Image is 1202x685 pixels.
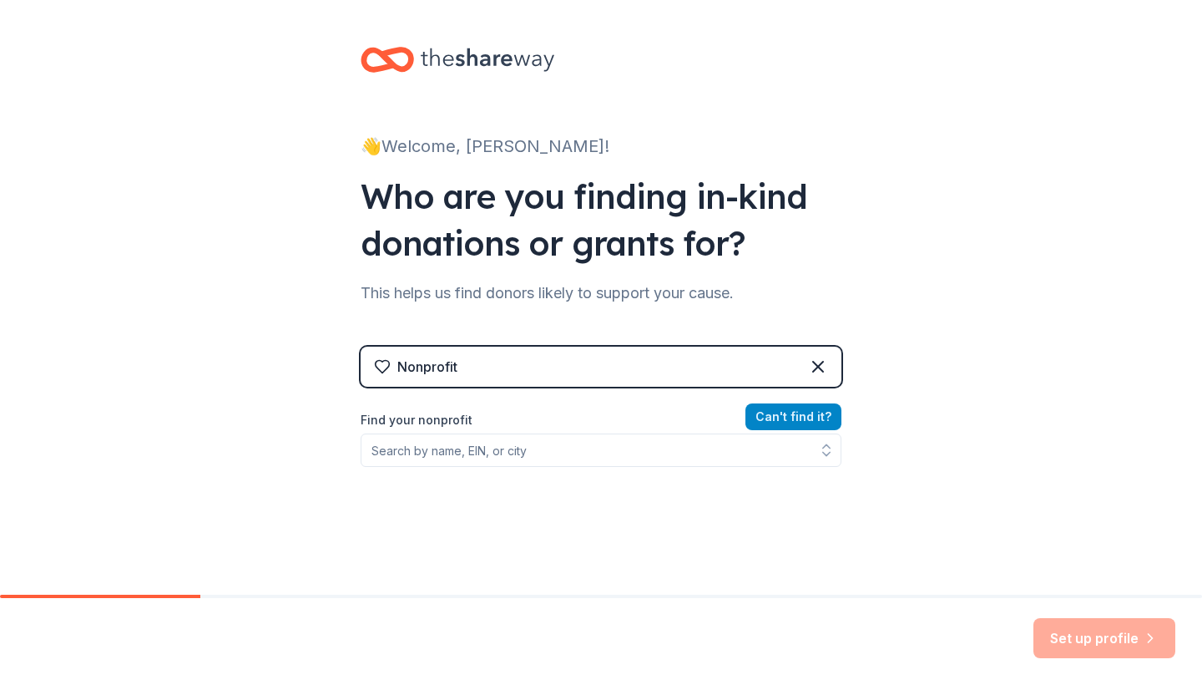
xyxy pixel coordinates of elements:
div: Who are you finding in-kind donations or grants for? [361,173,841,266]
div: This helps us find donors likely to support your cause. [361,280,841,307]
label: Find your nonprofit [361,410,841,430]
input: Search by name, EIN, or city [361,434,841,467]
div: Nonprofit [397,357,457,377]
button: Can't find it? [745,403,841,430]
div: 👋 Welcome, [PERSON_NAME]! [361,133,841,160]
